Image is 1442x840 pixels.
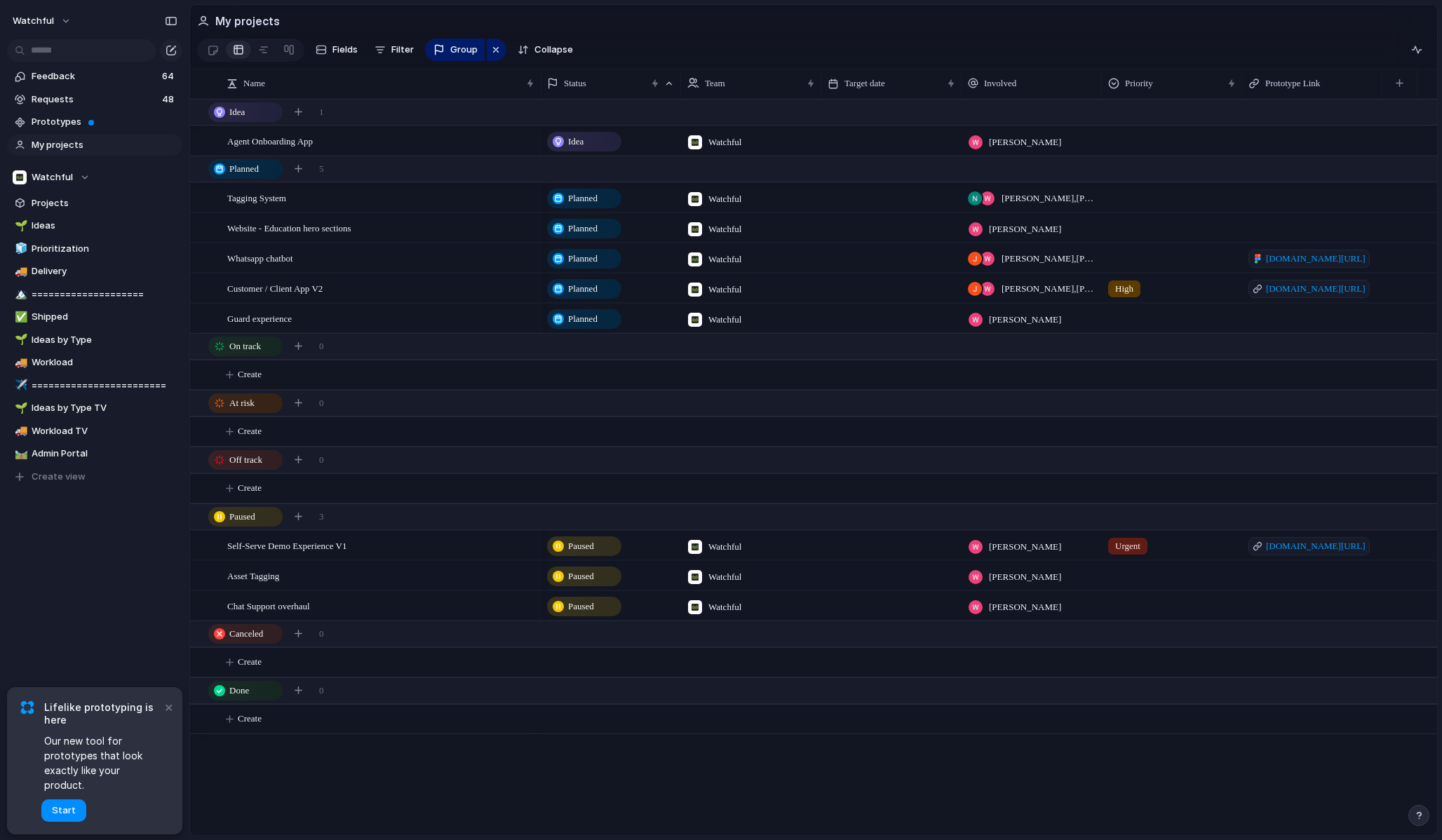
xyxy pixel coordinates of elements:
[708,283,741,297] span: Watchful
[15,264,25,280] div: 🚚
[319,339,324,353] span: 0
[32,196,177,210] span: Projects
[13,447,27,461] button: 🛤️
[989,570,1061,584] span: [PERSON_NAME]
[1115,282,1133,296] span: High
[227,250,293,266] span: Whatsapp chatbot
[32,333,177,347] span: Ideas by Type
[708,600,741,614] span: Watchful
[238,712,262,726] span: Create
[229,105,245,119] span: Idea
[7,443,182,464] div: 🛤️Admin Portal
[160,698,177,715] button: Dismiss
[227,537,347,553] span: Self-Serve Demo Experience V1
[13,287,27,302] button: 🏔️
[1002,252,1096,266] span: [PERSON_NAME] , [PERSON_NAME]
[568,569,594,583] span: Paused
[7,193,182,214] a: Projects
[989,600,1061,614] span: [PERSON_NAME]
[32,355,177,370] span: Workload
[15,241,25,257] div: 🧊
[229,339,261,353] span: On track
[7,352,182,373] a: 🚚Workload
[989,313,1061,327] span: [PERSON_NAME]
[32,115,177,129] span: Prototypes
[13,310,27,324] button: ✅
[708,540,741,554] span: Watchful
[7,238,182,259] a: 🧊Prioritization
[708,252,741,266] span: Watchful
[984,76,1016,90] span: Involved
[229,510,255,524] span: Paused
[229,162,259,176] span: Planned
[319,105,324,119] span: 1
[238,424,262,438] span: Create
[319,162,324,176] span: 5
[7,167,182,188] button: Watchful
[568,282,598,296] span: Planned
[708,313,741,327] span: Watchful
[1002,282,1096,296] span: [PERSON_NAME] , [PERSON_NAME]
[227,597,310,614] span: Chat Support overhaul
[13,379,27,393] button: ✈️
[32,170,73,184] span: Watchful
[229,396,255,410] span: At risk
[369,39,419,61] button: Filter
[15,218,25,234] div: 🌱
[15,377,25,393] div: ✈️
[227,567,279,583] span: Asset Tagging
[568,135,584,149] span: Idea
[52,804,76,818] span: Start
[512,39,579,61] button: Collapse
[568,539,594,553] span: Paused
[7,261,182,282] div: 🚚Delivery
[7,215,182,236] div: 🌱Ideas
[568,252,598,266] span: Planned
[32,310,177,324] span: Shipped
[708,222,741,236] span: Watchful
[13,242,27,256] button: 🧊
[7,398,182,419] a: 🌱Ideas by Type TV
[229,453,262,467] span: Off track
[15,332,25,348] div: 🌱
[243,76,265,90] span: Name
[32,93,158,107] span: Requests
[1248,250,1370,268] a: [DOMAIN_NAME][URL]
[7,330,182,351] a: 🌱Ideas by Type
[13,219,27,233] button: 🌱
[227,310,292,326] span: Guard experience
[7,306,182,327] a: ✅Shipped
[41,799,86,822] button: Start
[1266,252,1366,266] span: [DOMAIN_NAME][URL]
[391,43,414,57] span: Filter
[13,401,27,415] button: 🌱
[229,684,249,698] span: Done
[7,466,182,487] button: Create view
[7,284,182,305] a: 🏔️====================
[7,375,182,396] a: ✈️========================
[1248,280,1370,298] a: [DOMAIN_NAME][URL]
[332,43,358,57] span: Fields
[238,367,262,381] span: Create
[1115,539,1140,553] span: Urgent
[450,43,478,57] span: Group
[15,309,25,325] div: ✅
[534,43,573,57] span: Collapse
[15,423,25,439] div: 🚚
[32,242,177,256] span: Prioritization
[844,76,885,90] span: Target date
[7,111,182,133] a: Prototypes
[227,219,351,236] span: Website - Education hero sections
[989,222,1061,236] span: [PERSON_NAME]
[708,192,741,206] span: Watchful
[568,312,598,326] span: Planned
[7,421,182,442] div: 🚚Workload TV
[15,355,25,371] div: 🚚
[708,135,741,149] span: Watchful
[568,191,598,205] span: Planned
[1265,76,1320,90] span: Prototype Link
